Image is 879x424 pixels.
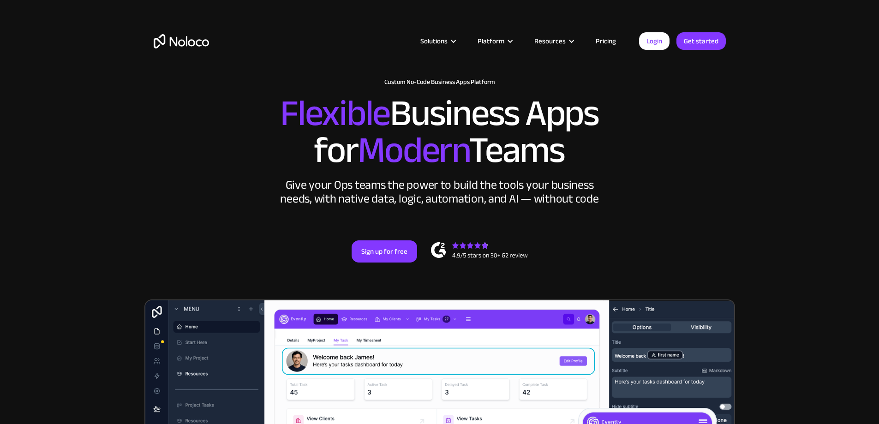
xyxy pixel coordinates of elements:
[280,79,390,148] span: Flexible
[352,240,417,263] a: Sign up for free
[466,35,523,47] div: Platform
[420,35,448,47] div: Solutions
[154,34,209,48] a: home
[676,32,726,50] a: Get started
[278,178,601,206] div: Give your Ops teams the power to build the tools your business needs, with native data, logic, au...
[478,35,504,47] div: Platform
[639,32,670,50] a: Login
[358,116,469,185] span: Modern
[534,35,566,47] div: Resources
[584,35,628,47] a: Pricing
[154,95,726,169] h2: Business Apps for Teams
[523,35,584,47] div: Resources
[409,35,466,47] div: Solutions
